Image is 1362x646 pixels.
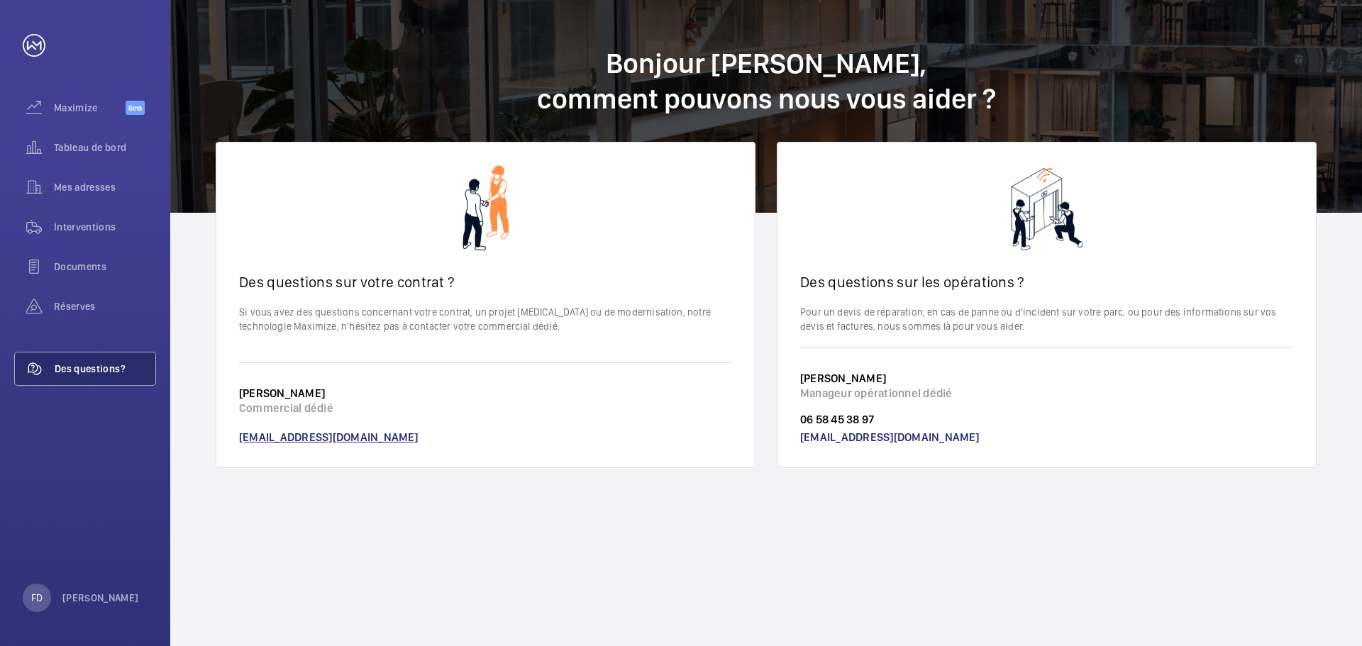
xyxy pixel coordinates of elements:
p: Si vous avez des questions concernant votre contrat, un projet [MEDICAL_DATA] ou de modernisation... [239,305,732,333]
span: Beta [126,101,145,115]
a: [EMAIL_ADDRESS][DOMAIN_NAME] [800,430,980,444]
h2: Des questions sur les opérations ? [800,273,1293,291]
span: Documents [54,260,156,274]
span: Interventions [54,220,156,234]
h3: [PERSON_NAME] [239,386,732,401]
p: FD [31,591,43,605]
span: Réserves [54,299,156,313]
a: 06 58 45 38 97 [800,413,875,426]
img: contact-ops.png [1011,165,1082,250]
h2: Des questions sur votre contrat ? [239,273,732,291]
h3: [PERSON_NAME] [800,371,1293,386]
p: Commercial dédié [239,401,732,416]
p: Pour un devis de réparation, en cas de panne ou d'incident sur votre parc, ou pour des informatio... [800,305,1293,333]
p: Manageur opérationnel dédié [800,386,1293,401]
span: Maximize [54,101,126,115]
span: Mes adresses [54,180,156,194]
a: [EMAIL_ADDRESS][DOMAIN_NAME] [239,430,419,444]
p: [PERSON_NAME] [62,591,139,605]
img: contact-sales.png [463,165,508,250]
span: Des questions? [55,362,155,376]
span: Tableau de bord [54,140,156,155]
